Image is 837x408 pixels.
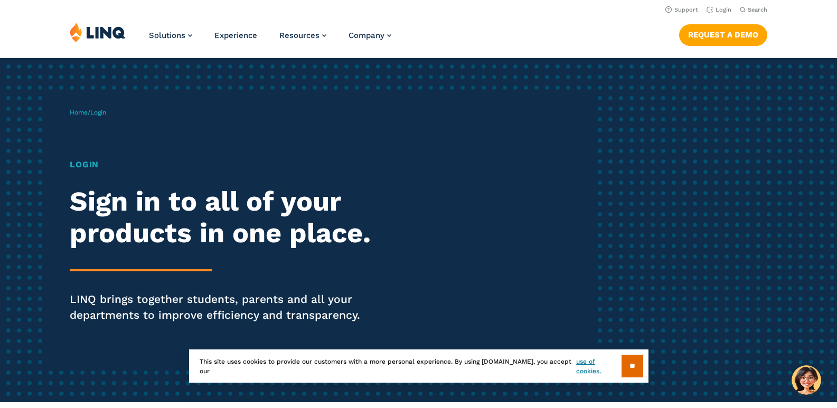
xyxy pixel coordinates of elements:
[707,6,731,13] a: Login
[189,349,648,383] div: This site uses cookies to provide our customers with a more personal experience. By using [DOMAIN...
[149,31,185,40] span: Solutions
[349,31,384,40] span: Company
[279,31,319,40] span: Resources
[70,109,88,116] a: Home
[90,109,106,116] span: Login
[214,31,257,40] a: Experience
[679,24,767,45] a: Request a Demo
[149,31,192,40] a: Solutions
[279,31,326,40] a: Resources
[748,6,767,13] span: Search
[70,158,392,171] h1: Login
[70,186,392,249] h2: Sign in to all of your products in one place.
[70,291,392,323] p: LINQ brings together students, parents and all your departments to improve efficiency and transpa...
[349,31,391,40] a: Company
[576,357,621,376] a: use of cookies.
[70,109,106,116] span: /
[665,6,698,13] a: Support
[70,22,126,42] img: LINQ | K‑12 Software
[792,365,821,395] button: Hello, have a question? Let’s chat.
[149,22,391,57] nav: Primary Navigation
[679,22,767,45] nav: Button Navigation
[740,6,767,14] button: Open Search Bar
